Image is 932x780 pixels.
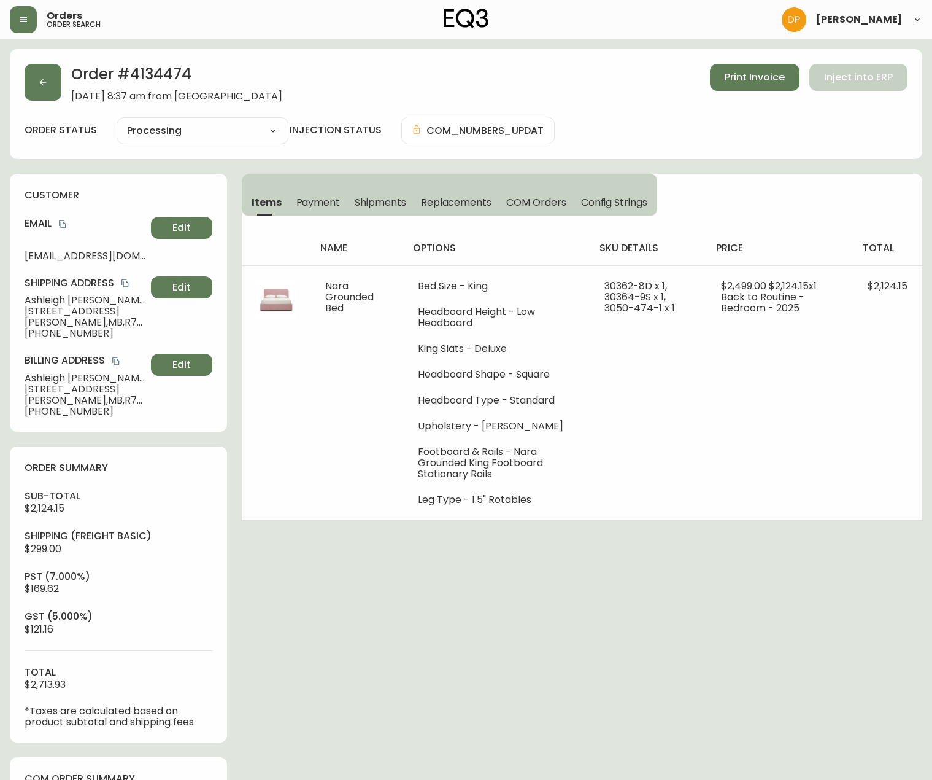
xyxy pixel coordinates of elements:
span: $2,124.15 [25,501,64,515]
li: King Slats - Deluxe [418,343,576,354]
img: b0bfbc0a-3505-4533-a839-88b682f86fd8Optional[nara-grounded-pink-queen-bed].jpg [256,281,296,320]
button: Edit [151,217,212,239]
button: Print Invoice [710,64,799,91]
h4: Email [25,217,146,230]
span: [PHONE_NUMBER] [25,406,146,417]
span: 30362-8D x 1, 30364-9S x 1, 3050-474-1 x 1 [604,279,675,315]
p: *Taxes are calculated based on product subtotal and shipping fees [25,706,212,728]
li: Footboard & Rails - Nara Grounded King Footboard Stationary Rails [418,447,576,480]
span: Replacements [421,196,491,209]
button: copy [56,218,69,230]
span: [PERSON_NAME] [816,15,903,25]
span: Print Invoice [725,71,785,84]
h5: order search [47,21,101,28]
button: copy [119,277,131,289]
span: $121.16 [25,622,53,636]
span: Orders [47,11,82,21]
span: [PERSON_NAME] , MB , R7B 4G8 , CA [25,317,146,328]
h4: Billing Address [25,354,146,367]
h4: Shipping Address [25,276,146,290]
h4: total [25,666,212,679]
span: Ashleigh [PERSON_NAME] [25,295,146,306]
span: Config Strings [581,196,647,209]
span: Edit [172,221,191,235]
li: Leg Type - 1.5" Rotables [418,494,576,505]
span: Edit [172,281,191,294]
h4: gst (5.000%) [25,610,212,623]
button: Edit [151,354,212,376]
span: $2,713.93 [25,677,66,692]
li: Bed Size - King [418,281,576,292]
h4: sku details [599,241,696,255]
img: logo [444,9,489,28]
h4: price [716,241,843,255]
span: $2,124.15 x 1 [769,279,817,293]
span: [PERSON_NAME] , MB , R7B 4G8 , CA [25,395,146,406]
span: $2,124.15 [868,279,907,293]
span: [EMAIL_ADDRESS][DOMAIN_NAME] [25,251,146,262]
span: $299.00 [25,542,61,556]
h2: Order # 4134474 [71,64,282,91]
h4: customer [25,189,212,202]
h4: order summary [25,461,212,475]
h4: injection status [290,123,382,137]
img: b0154ba12ae69382d64d2f3159806b19 [782,7,806,32]
li: Headboard Height - Low Headboard [418,306,576,329]
span: [STREET_ADDRESS] [25,306,146,317]
h4: total [863,241,912,255]
h4: name [320,241,393,255]
li: Headboard Type - Standard [418,395,576,406]
button: Edit [151,276,212,298]
span: $169.62 [25,582,59,596]
span: Edit [172,358,191,372]
span: Shipments [355,196,406,209]
li: Upholstery - [PERSON_NAME] [418,421,576,432]
span: Payment [296,196,341,209]
span: $2,499.00 [721,279,766,293]
h4: Shipping ( Freight Basic ) [25,529,212,543]
span: Ashleigh [PERSON_NAME] [25,373,146,384]
label: order status [25,123,97,137]
span: [DATE] 8:37 am from [GEOGRAPHIC_DATA] [71,91,282,102]
h4: pst (7.000%) [25,570,212,583]
h4: options [413,241,580,255]
span: [STREET_ADDRESS] [25,384,146,395]
button: copy [110,355,122,367]
li: Headboard Shape - Square [418,369,576,380]
span: Nara Grounded Bed [325,279,374,315]
span: [PHONE_NUMBER] [25,328,146,339]
h4: sub-total [25,489,212,503]
span: Items [252,196,282,209]
span: Back to Routine - Bedroom - 2025 [721,290,804,315]
span: COM Orders [506,196,566,209]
